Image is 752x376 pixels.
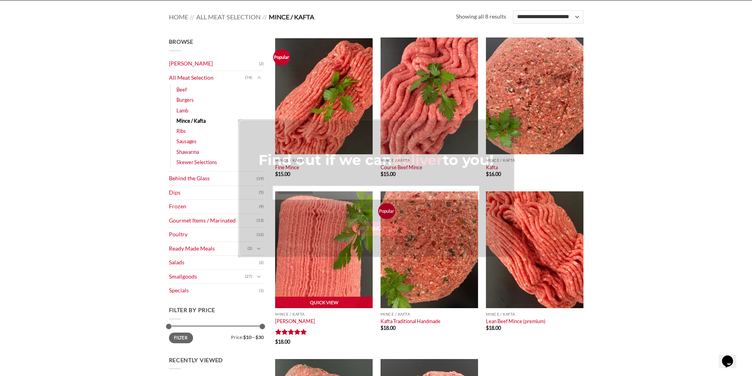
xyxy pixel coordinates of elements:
[176,116,206,126] a: Mince / Kafta
[381,325,396,331] bdi: 18.00
[513,10,583,24] select: Shop order
[176,157,217,167] a: Skewer Selections
[486,325,501,331] bdi: 18.00
[486,325,489,331] span: $
[275,339,290,345] bdi: 18.00
[169,333,193,343] button: Filter
[169,214,257,228] a: Gourmet Items / Marinated
[176,136,197,146] a: Sausages
[176,126,186,136] a: Ribs
[381,325,383,331] span: $
[169,172,257,185] a: Behind the Glass
[263,13,267,21] span: //
[169,242,248,256] a: Ready Made Meals
[176,95,194,105] a: Burgers
[169,228,257,241] a: Poultry
[275,297,373,309] a: Quick View
[275,329,307,338] span: Rated out of 5
[169,57,259,71] a: [PERSON_NAME]
[486,158,583,163] p: Mince / Kafta
[392,151,443,168] span: deliver
[275,37,373,154] img: Beef Mince
[176,147,199,157] a: Shawarma
[169,333,264,340] div: Price: —
[275,312,373,316] p: Mince / Kafta
[190,13,194,21] span: //
[486,318,546,324] a: Lean Beef Mince (premium)
[275,329,307,336] div: Rated 5 out of 5
[176,105,188,116] a: Lamb
[245,72,252,84] span: (74)
[259,285,264,297] span: (1)
[169,13,188,21] a: Home
[254,272,264,281] button: Toggle
[259,257,264,269] span: (2)
[243,334,251,340] span: $10
[169,270,245,284] a: Smallgoods
[719,344,744,368] iframe: chat widget
[259,58,264,70] span: (2)
[169,186,259,200] a: Dips
[381,318,441,324] a: Kafta Traditional Handmade
[169,307,216,313] span: Filter by price
[486,37,583,154] img: Kafta
[381,312,478,316] p: Mince / Kafta
[196,13,261,21] a: All Meat Selection
[259,151,493,168] span: Find out if we can to you!
[169,357,223,363] span: Recently Viewed
[381,37,478,154] img: Course Beef Mince
[169,256,259,269] a: Salads
[245,271,252,282] span: (27)
[169,284,259,297] a: Specials
[456,12,506,21] p: Showing all 8 results
[269,13,314,21] span: Mince / Kafta
[275,318,315,324] a: [PERSON_NAME]
[500,121,511,132] a: ×
[255,334,264,340] span: $30
[169,71,245,85] a: All Meat Selection
[275,339,278,345] span: $
[169,38,193,45] span: Browse
[254,73,264,82] button: Toggle
[486,312,583,316] p: Mince / Kafta
[176,84,187,95] a: Beef
[486,191,583,308] img: Lean Beef Mince
[346,222,406,236] button: Start Shopping
[169,200,259,213] a: Frozen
